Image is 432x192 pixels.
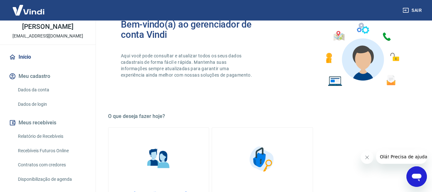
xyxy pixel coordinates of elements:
[401,4,424,16] button: Sair
[108,113,417,120] h5: O que deseja fazer hoje?
[22,23,73,30] p: [PERSON_NAME]
[8,116,88,130] button: Meus recebíveis
[406,166,427,187] iframe: Botão para abrir a janela de mensagens
[121,53,253,78] p: Aqui você pode consultar e atualizar todos os seus dados cadastrais de forma fácil e rápida. Mant...
[246,143,278,175] img: Segurança
[121,19,263,40] h2: Bem-vindo(a) ao gerenciador de conta Vindi
[15,158,88,171] a: Contratos com credores
[8,0,49,20] img: Vindi
[376,150,427,164] iframe: Mensagem da empresa
[15,173,88,186] a: Disponibilização de agenda
[12,33,83,39] p: [EMAIL_ADDRESS][DOMAIN_NAME]
[15,130,88,143] a: Relatório de Recebíveis
[8,50,88,64] a: Início
[15,83,88,96] a: Dados da conta
[361,151,373,164] iframe: Fechar mensagem
[15,144,88,157] a: Recebíveis Futuros Online
[143,143,175,175] img: Informações pessoais
[15,98,88,111] a: Dados de login
[4,4,54,10] span: Olá! Precisa de ajuda?
[320,19,404,90] img: Imagem de um avatar masculino com diversos icones exemplificando as funcionalidades do gerenciado...
[8,69,88,83] button: Meu cadastro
